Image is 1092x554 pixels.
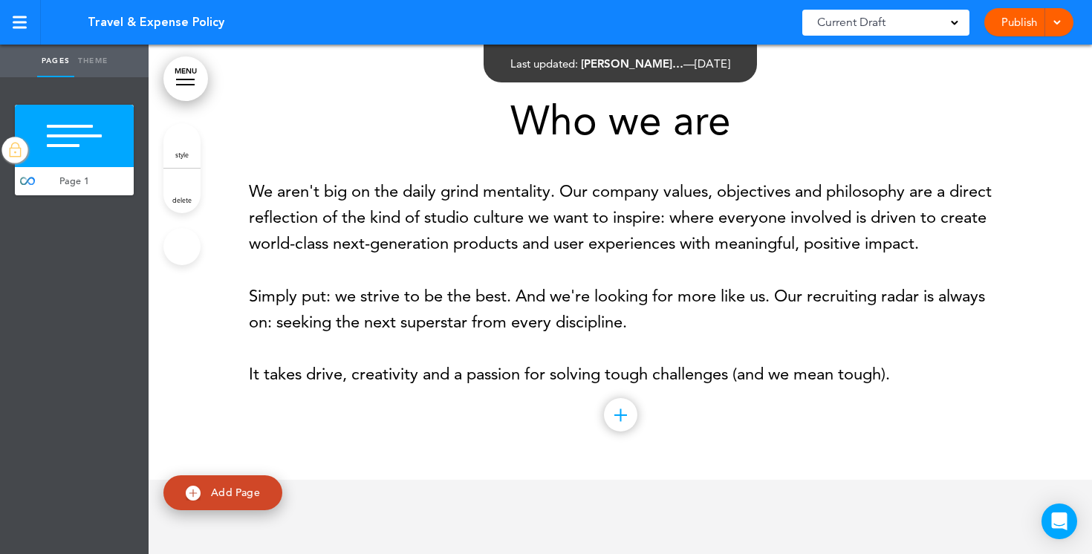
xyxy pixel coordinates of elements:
p: We aren't big on the daily grind mentality. Our company values, objectives and philosophy are a d... [249,178,992,257]
a: delete [163,169,201,213]
p: Simply put: we strive to be the best. And we're looking for more like us. Our recruiting radar is... [249,283,992,335]
a: style [163,123,201,168]
img: add.svg [186,486,201,501]
span: Travel & Expense Policy [88,14,224,30]
span: Current Draft [817,12,885,33]
a: Pages [37,45,74,77]
p: It takes drive, creativity and a passion for solving tough challenges (and we mean tough). [249,361,992,387]
div: — [510,58,730,69]
img: infinity_blue.svg [20,177,35,185]
a: Theme [74,45,111,77]
span: Page 1 [59,175,89,187]
a: Page 1 [15,167,134,195]
h1: Who we are [249,100,992,141]
span: [PERSON_NAME]… [581,56,683,71]
span: style [175,150,189,159]
div: Open Intercom Messenger [1041,504,1077,539]
span: [DATE] [695,56,730,71]
span: Last updated: [510,56,578,71]
a: Add Page [163,475,282,510]
a: Publish [995,8,1042,36]
img: lock-yellow.svg [7,140,22,160]
span: delete [172,195,192,204]
a: MENU [163,56,208,101]
span: Add Page [211,486,260,499]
